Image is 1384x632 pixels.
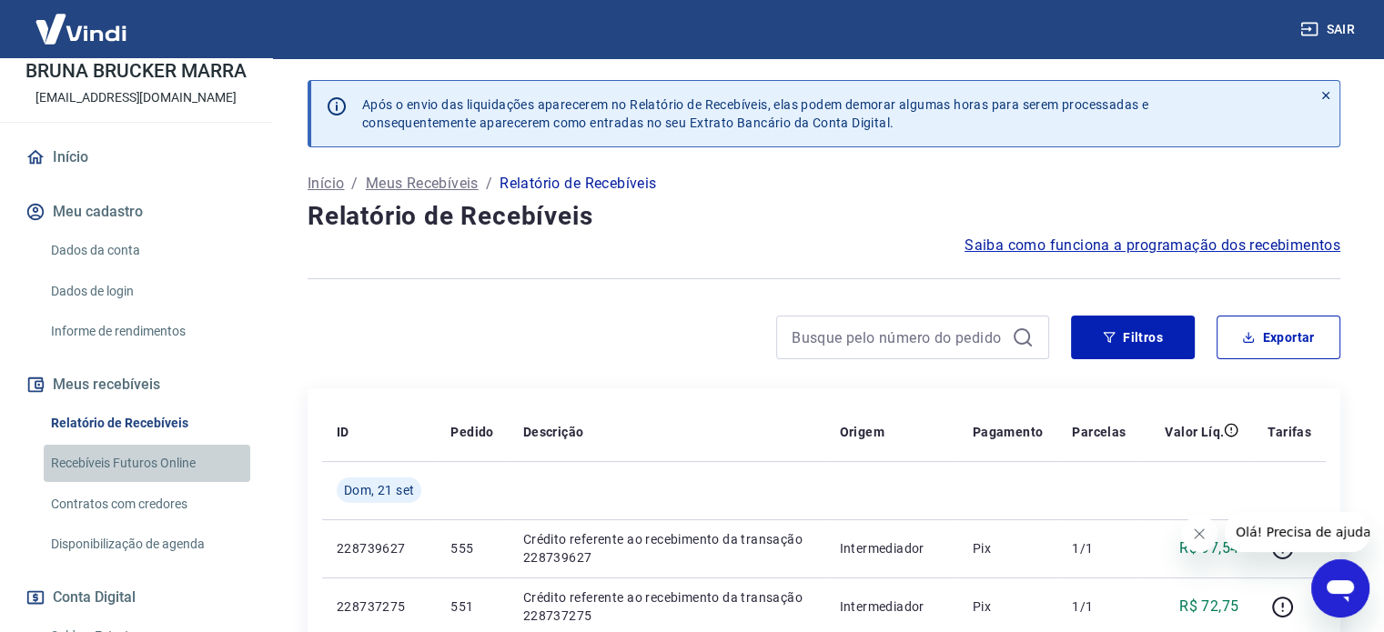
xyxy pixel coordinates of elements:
[337,423,349,441] p: ID
[1072,597,1126,616] p: 1/1
[351,173,358,195] p: /
[1179,537,1238,559] p: R$ 97,54
[965,235,1340,256] a: Saiba como funciona a programação dos recebimentos
[11,13,153,27] span: Olá! Precisa de ajuda?
[1071,316,1195,359] button: Filtros
[523,530,811,567] p: Crédito referente ao recebimento da transação 228739627
[839,539,943,557] p: Intermediador
[1268,423,1311,441] p: Tarifas
[523,588,811,625] p: Crédito referente ao recebimento da transação 228737275
[44,405,250,442] a: Relatório de Recebíveis
[308,198,1340,235] h4: Relatório de Recebíveis
[500,173,656,195] p: Relatório de Recebíveis
[44,445,250,482] a: Recebíveis Futuros Online
[44,526,250,563] a: Disponibilização de agenda
[450,423,493,441] p: Pedido
[792,324,1005,351] input: Busque pelo número do pedido
[366,173,479,195] a: Meus Recebíveis
[486,173,492,195] p: /
[1072,423,1126,441] p: Parcelas
[1165,423,1224,441] p: Valor Líq.
[22,1,140,56] img: Vindi
[839,423,884,441] p: Origem
[523,423,584,441] p: Descrição
[44,232,250,269] a: Dados da conta
[337,539,421,557] p: 228739627
[1217,316,1340,359] button: Exportar
[22,577,250,617] button: Conta Digital
[44,313,250,350] a: Informe de rendimentos
[1179,596,1238,617] p: R$ 72,75
[1072,539,1126,557] p: 1/1
[450,539,493,557] p: 555
[1181,516,1217,552] iframe: Fechar mensagem
[344,481,414,499] span: Dom, 21 set
[362,95,1148,132] p: Após o envio das liquidações aparecerem no Relatório de Recebíveis, elas podem demorar algumas ho...
[1297,13,1362,46] button: Sair
[337,597,421,616] p: 228737275
[973,539,1044,557] p: Pix
[22,365,250,405] button: Meus recebíveis
[450,597,493,616] p: 551
[22,192,250,232] button: Meu cadastro
[973,423,1044,441] p: Pagamento
[44,486,250,523] a: Contratos com credores
[35,88,237,107] p: [EMAIL_ADDRESS][DOMAIN_NAME]
[22,137,250,177] a: Início
[1311,559,1369,617] iframe: Botão para abrir a janela de mensagens
[839,597,943,616] p: Intermediador
[308,173,344,195] a: Início
[973,597,1044,616] p: Pix
[44,273,250,310] a: Dados de login
[1225,512,1369,552] iframe: Mensagem da empresa
[25,62,246,81] p: BRUNA BRUCKER MARRA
